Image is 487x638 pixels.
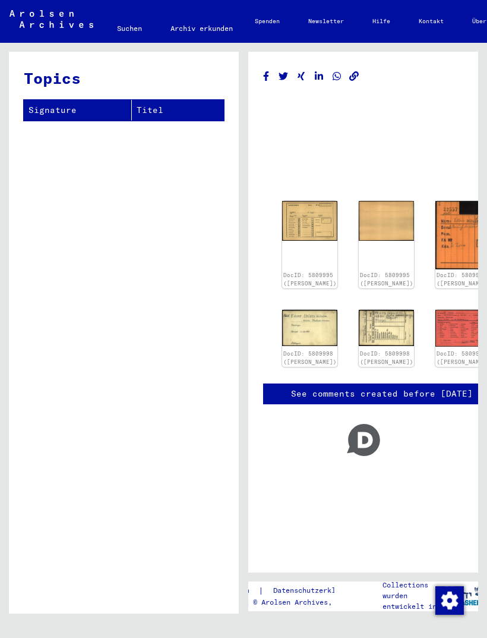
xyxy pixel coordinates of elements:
[241,7,294,36] a: Spenden
[24,100,132,121] th: Signature
[132,100,224,121] th: Titel
[10,10,93,28] img: Arolsen_neg.svg
[348,69,360,84] button: Copy link
[404,7,458,36] a: Kontakt
[282,310,337,345] img: 001.jpg
[360,272,413,287] a: DocID: 5809995 ([PERSON_NAME])
[211,584,371,597] div: |
[294,7,358,36] a: Newsletter
[442,581,486,611] img: yv_logo.png
[283,272,337,287] a: DocID: 5809995 ([PERSON_NAME])
[359,201,414,241] img: 002.jpg
[264,584,371,597] a: Datenschutzerklärung
[156,14,247,43] a: Archiv erkunden
[359,310,414,346] img: 002.jpg
[291,388,473,400] a: See comments created before [DATE]
[24,67,223,90] h3: Topics
[211,597,371,608] p: Copyright © Arolsen Archives, 2021
[283,350,337,365] a: DocID: 5809998 ([PERSON_NAME])
[382,590,450,633] p: wurden entwickelt in Partnerschaft mit
[103,14,156,43] a: Suchen
[358,7,404,36] a: Hilfe
[277,69,290,84] button: Share on Twitter
[282,201,337,241] img: 001.jpg
[260,69,273,84] button: Share on Facebook
[360,350,413,365] a: DocID: 5809998 ([PERSON_NAME])
[295,69,308,84] button: Share on Xing
[331,69,343,84] button: Share on WhatsApp
[435,586,464,615] img: Zustimmung ändern
[313,69,325,84] button: Share on LinkedIn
